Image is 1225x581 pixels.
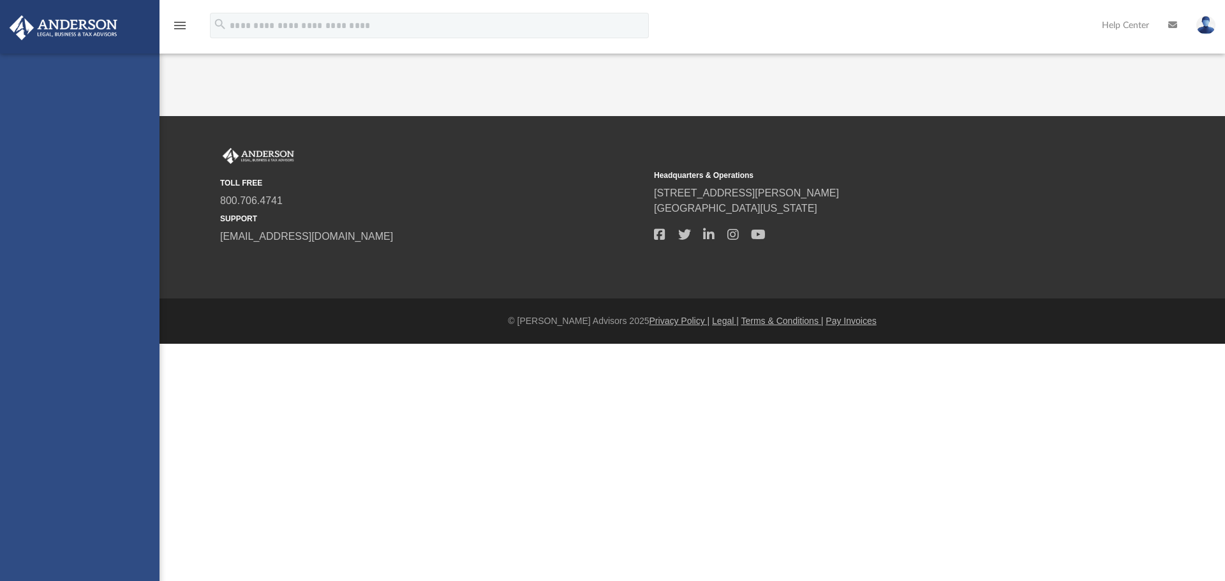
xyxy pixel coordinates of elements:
a: Terms & Conditions | [741,316,824,326]
small: SUPPORT [220,213,645,224]
a: Pay Invoices [826,316,876,326]
a: Privacy Policy | [650,316,710,326]
img: User Pic [1196,16,1215,34]
i: search [213,17,227,31]
a: [GEOGRAPHIC_DATA][US_STATE] [654,203,817,214]
i: menu [172,18,188,33]
a: [STREET_ADDRESS][PERSON_NAME] [654,188,839,198]
small: TOLL FREE [220,177,645,189]
a: menu [172,24,188,33]
img: Anderson Advisors Platinum Portal [220,148,297,165]
a: Legal | [712,316,739,326]
a: 800.706.4741 [220,195,283,206]
small: Headquarters & Operations [654,170,1079,181]
div: © [PERSON_NAME] Advisors 2025 [160,314,1225,328]
a: [EMAIL_ADDRESS][DOMAIN_NAME] [220,231,393,242]
img: Anderson Advisors Platinum Portal [6,15,121,40]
